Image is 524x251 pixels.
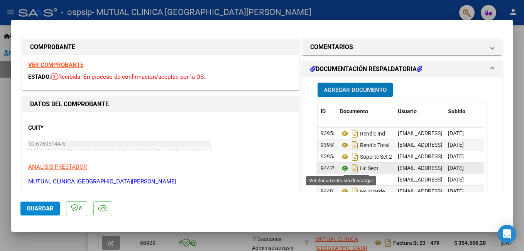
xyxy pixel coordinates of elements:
h1: COMENTARIOS [310,42,353,52]
p: MUTUAL CLINICA [GEOGRAPHIC_DATA][PERSON_NAME] [28,177,293,186]
span: [DATE] [448,153,464,159]
span: Recibida. En proceso de confirmacion/aceptac por la OS. [51,73,205,80]
datatable-header-cell: Subido [445,103,483,120]
span: 93953 [321,142,336,148]
i: Descargar documento [350,162,360,175]
span: 94480 [321,176,336,183]
span: Subido [448,108,465,114]
mat-expansion-panel-header: COMENTARIOS [303,39,502,55]
p: CUIT [28,124,108,132]
datatable-header-cell: Acción [483,103,522,120]
span: ANALISIS PRESTADOR [28,163,87,170]
strong: DATOS DEL COMPROBANTE [30,100,109,108]
h1: DOCUMENTACIÓN RESPALDATORIA [310,64,422,74]
span: 94479 [321,165,336,171]
span: 93952 [321,130,336,136]
i: Descargar documento [350,127,360,140]
div: Open Intercom Messenger [498,225,516,243]
datatable-header-cell: Documento [337,103,395,120]
a: VER COMPROBANTE [28,61,83,68]
span: Soporte Set 2025 [340,154,401,160]
i: Descargar documento [350,174,360,186]
datatable-header-cell: ID [318,103,337,120]
span: ESTADO: [28,73,51,80]
i: Descargar documento [350,151,360,163]
i: Descargar documento [350,139,360,151]
span: Rendic Total [340,142,389,148]
span: Hc [340,177,367,183]
span: Rendic Ind [340,131,385,137]
span: [DATE] [448,176,464,183]
span: [DATE] [448,130,464,136]
span: Documento [340,108,368,114]
span: [DATE] [448,142,464,148]
i: Descargar documento [350,185,360,198]
span: 93954 [321,153,336,159]
span: [DATE] [448,165,464,171]
span: Agregar Documento [324,86,387,93]
div: DOCUMENTACIÓN RESPALDATORIA [303,77,502,237]
span: Hc Sept [340,165,379,171]
span: [DATE] [448,188,464,194]
span: 94481 [321,188,336,194]
span: ID [321,108,326,114]
span: Hc Ayarde [340,188,385,195]
datatable-header-cell: Usuario [395,103,445,120]
button: Agregar Documento [318,83,393,97]
mat-expansion-panel-header: DOCUMENTACIÓN RESPALDATORIA [303,61,502,77]
span: Guardar [27,205,54,212]
button: Guardar [20,202,60,215]
span: Usuario [398,108,417,114]
strong: COMPROBANTE [30,43,75,51]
